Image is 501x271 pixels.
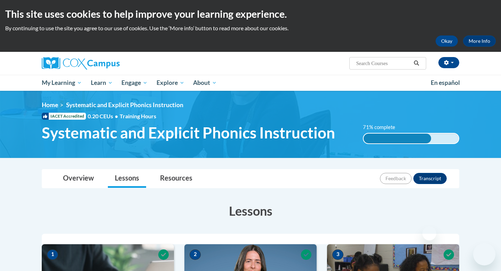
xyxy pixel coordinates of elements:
a: Overview [56,169,101,188]
input: Search Courses [356,59,411,67]
a: Explore [152,75,189,91]
span: About [193,79,217,87]
a: Resources [153,169,199,188]
span: 0.20 CEUs [88,112,120,120]
span: 3 [332,249,343,260]
button: Transcript [413,173,447,184]
div: Main menu [31,75,470,91]
span: My Learning [42,79,82,87]
a: More Info [463,35,496,47]
a: Home [42,101,58,109]
span: Systematic and Explicit Phonics Instruction [66,101,183,109]
img: Cox Campus [42,57,120,70]
button: Account Settings [438,57,459,68]
button: Search [411,59,422,67]
span: Training Hours [120,113,156,119]
span: Learn [91,79,113,87]
p: By continuing to use the site you agree to our use of cookies. Use the ‘More info’ button to read... [5,24,496,32]
button: Okay [436,35,458,47]
a: Cox Campus [42,57,174,70]
span: IACET Accredited [42,113,86,120]
iframe: Close message [422,226,436,240]
label: 71% complete [363,123,403,131]
span: Explore [157,79,184,87]
h2: This site uses cookies to help improve your learning experience. [5,7,496,21]
a: About [189,75,222,91]
span: 2 [190,249,201,260]
a: Engage [117,75,152,91]
a: En español [426,75,464,90]
a: My Learning [37,75,86,91]
span: • [115,113,118,119]
div: 71% complete [364,134,431,143]
span: Engage [121,79,148,87]
iframe: Button to launch messaging window [473,243,495,265]
span: 1 [47,249,58,260]
h3: Lessons [42,202,459,220]
a: Learn [86,75,117,91]
button: Feedback [380,173,412,184]
a: Lessons [108,169,146,188]
span: Systematic and Explicit Phonics Instruction [42,123,335,142]
span: En español [431,79,460,86]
